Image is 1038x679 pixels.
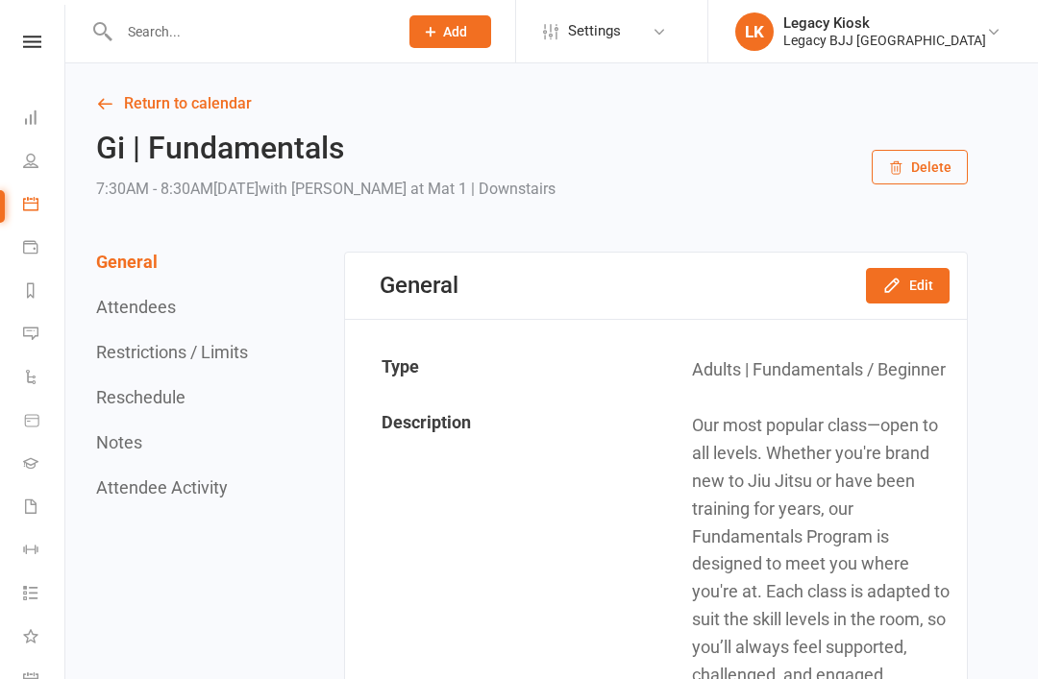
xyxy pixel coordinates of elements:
button: General [96,252,158,272]
a: What's New [23,617,66,660]
td: Type [347,343,655,398]
button: Attendees [96,297,176,317]
button: Delete [872,150,968,184]
span: Add [443,24,467,39]
td: Adults | Fundamentals / Beginner [657,343,966,398]
h2: Gi | Fundamentals [96,132,556,165]
a: Payments [23,228,66,271]
a: Dashboard [23,98,66,141]
a: Reports [23,271,66,314]
div: General [380,272,458,299]
button: Edit [866,268,950,303]
a: People [23,141,66,184]
button: Restrictions / Limits [96,342,248,362]
div: Legacy BJJ [GEOGRAPHIC_DATA] [783,32,986,49]
span: with [PERSON_NAME] [259,180,407,198]
input: Search... [113,18,384,45]
button: Reschedule [96,387,185,407]
button: Add [409,15,491,48]
button: Notes [96,432,142,452]
button: Attendee Activity [96,477,228,497]
div: Legacy Kiosk [783,14,986,32]
a: Calendar [23,184,66,228]
span: at Mat 1 | Downstairs [410,180,556,198]
a: Product Sales [23,400,66,444]
div: LK [735,12,774,51]
div: 7:30AM - 8:30AM[DATE] [96,176,556,203]
a: Return to calendar [96,90,968,117]
span: Settings [568,10,621,53]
